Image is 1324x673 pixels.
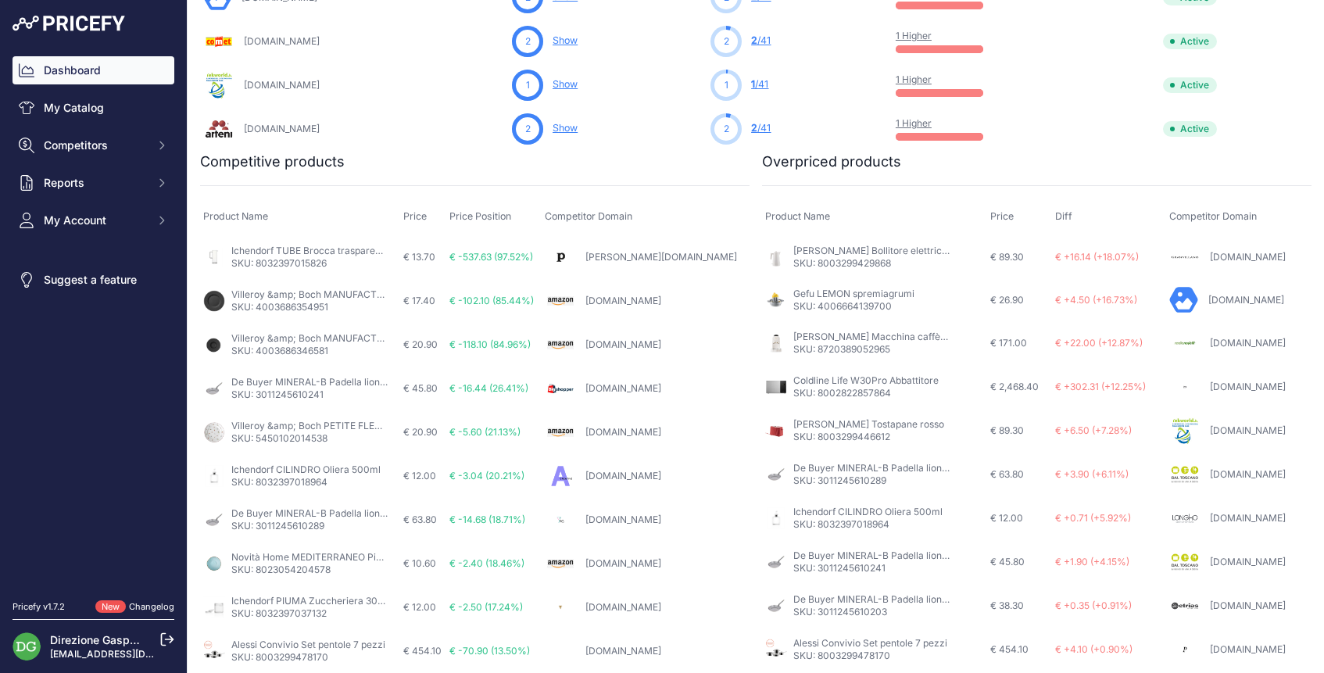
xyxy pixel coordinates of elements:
a: 2/41 [751,122,771,134]
span: € -5.60 (21.13%) [449,426,521,438]
span: Active [1163,34,1217,49]
a: [DOMAIN_NAME] [585,557,661,569]
a: Gefu LEMON spremiagrumi [793,288,914,299]
span: € -16.44 (26.41%) [449,382,528,394]
span: € -102.10 (85.44%) [449,295,534,306]
a: Villeroy &amp; Boch MANUFACTURE ROCK Piatto piano 27cm - nero [231,288,535,300]
a: [DOMAIN_NAME] [585,601,661,613]
a: [DOMAIN_NAME] [244,79,320,91]
a: De Buyer MINERAL-B Padella lionese - 20 cm [793,593,995,605]
span: € 12.00 [403,470,436,481]
span: € +4.10 (+0.90%) [1055,643,1133,655]
span: € 89.30 [990,251,1024,263]
a: Dashboard [13,56,174,84]
span: € -14.68 (18.71%) [449,514,525,525]
p: SKU: 3011245610203 [793,606,950,618]
button: Reports [13,169,174,197]
p: SKU: 4006664139700 [793,300,914,313]
a: [DOMAIN_NAME] [585,514,661,525]
span: Active [1163,77,1217,93]
a: [PERSON_NAME][DOMAIN_NAME] [585,251,737,263]
span: € 13.70 [403,251,435,263]
span: € 10.60 [403,557,436,569]
a: [DOMAIN_NAME] [1208,294,1284,306]
span: 1 [751,78,755,90]
span: € +3.90 (+6.11%) [1055,468,1129,480]
button: Competitors [13,131,174,159]
span: € +0.71 (+5.92%) [1055,512,1131,524]
span: 2 [525,122,531,136]
a: [DOMAIN_NAME] [244,123,320,134]
a: 2/41 [751,34,771,46]
p: SKU: 4003686354951 [231,301,388,313]
span: 2 [751,34,757,46]
a: [DOMAIN_NAME] [585,295,661,306]
a: Coldline Life W30Pro Abbattitore [793,374,939,386]
a: 1/41 [751,78,768,90]
span: € 2,468.40 [990,381,1039,392]
a: [DOMAIN_NAME] [1210,600,1286,611]
p: SKU: 8032397018964 [231,476,381,489]
a: Changelog [129,601,174,612]
a: Show [553,78,578,90]
span: € +6.50 (+7.28%) [1055,424,1132,436]
a: Direzione Gasparetto [50,633,160,646]
span: € 454.10 [403,645,442,657]
button: My Account [13,206,174,234]
span: € 12.00 [990,512,1023,524]
a: [PERSON_NAME] Tostapane rosso [793,418,944,430]
img: Pricefy Logo [13,16,125,31]
span: Product Name [203,210,268,222]
a: Villeroy &amp; Boch PETITE FLEUR Piatto piano 26cm [231,420,470,431]
a: [DOMAIN_NAME] [1210,381,1286,392]
a: Show [553,122,578,134]
h2: Competitive products [200,151,345,173]
span: My Account [44,213,146,228]
span: 1 [526,78,530,92]
p: SKU: 8003299478170 [231,651,385,664]
span: € -70.90 (13.50%) [449,645,530,657]
p: SKU: 8023054204578 [231,564,388,576]
a: Alessi Convivio Set pentole 7 pezzi [793,637,947,649]
span: € +0.35 (+0.91%) [1055,600,1132,611]
p: SKU: 5450102014538 [231,432,388,445]
span: 2 [724,122,729,136]
span: Product Name [765,210,830,222]
a: [DOMAIN_NAME] [244,35,320,47]
span: € +22.00 (+12.87%) [1055,337,1143,349]
p: SKU: 3011245610289 [231,520,388,532]
span: € 20.90 [403,338,438,350]
span: Price Position [449,210,511,222]
p: SKU: 3011245610241 [793,562,950,575]
a: [PERSON_NAME] Bollitore elettrico 1,7L [PERSON_NAME] [793,245,1045,256]
p: SKU: 3011245610241 [231,388,388,401]
span: Reports [44,175,146,191]
a: [DOMAIN_NAME] [585,338,661,350]
span: € 45.80 [403,382,438,394]
span: New [95,600,126,614]
span: € 63.80 [990,468,1024,480]
span: € 17.40 [403,295,435,306]
span: Competitor Domain [1169,210,1257,222]
span: € -118.10 (84.96%) [449,338,531,350]
span: Price [403,210,427,222]
a: My Catalog [13,94,174,122]
h2: Overpriced products [762,151,901,173]
a: [DOMAIN_NAME] [585,470,661,481]
span: € +16.14 (+18.07%) [1055,251,1139,263]
p: SKU: 4003686346581 [231,345,388,357]
p: SKU: 8003299429868 [793,257,950,270]
span: € 63.80 [403,514,437,525]
span: € 20.90 [403,426,438,438]
span: Diff [1055,210,1072,222]
a: 1 Higher [896,117,932,129]
a: [DOMAIN_NAME] [1210,556,1286,567]
a: [PERSON_NAME] Macchina caffè a capsule [PERSON_NAME] [793,331,1063,342]
span: € -3.04 (20.21%) [449,470,524,481]
p: SKU: 8003299478170 [793,650,947,662]
span: € 26.90 [990,294,1024,306]
span: 2 [751,122,757,134]
span: € 45.80 [990,556,1025,567]
p: SKU: 8032397018964 [793,518,943,531]
span: € +4.50 (+16.73%) [1055,294,1137,306]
